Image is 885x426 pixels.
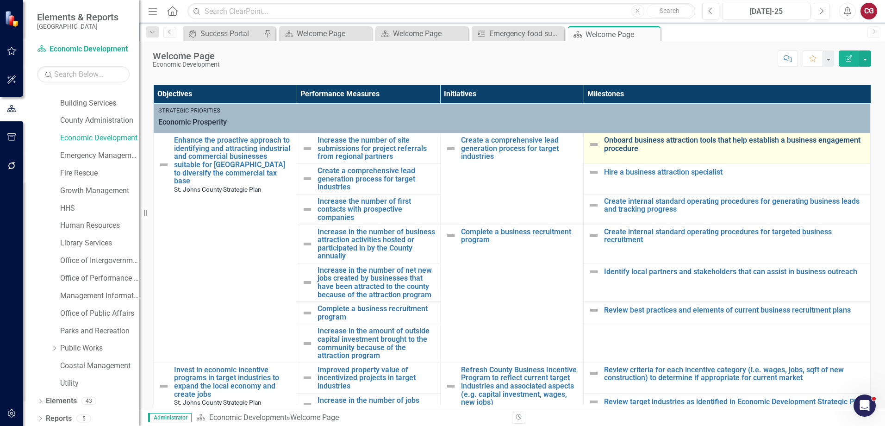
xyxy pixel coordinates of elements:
span: Economic Prosperity [158,117,866,128]
td: Double-Click to Edit Right Click for Context Menu [154,133,297,363]
img: Not Defined [445,230,456,241]
a: Office of Public Affairs [60,308,139,319]
a: Increase the number of first contacts with prospective companies [318,197,436,222]
a: Office of Performance & Transparency [60,273,139,284]
img: Not Defined [588,139,599,150]
td: Double-Click to Edit Right Click for Context Menu [584,194,871,225]
a: Refresh County Business Incentive Program to reflect current target industries and associated asp... [461,366,579,407]
a: Create internal standard operating procedures for targeted business recruitment [604,228,866,244]
div: 5 [76,414,91,422]
a: Growth Management [60,186,139,196]
td: Double-Click to Edit Right Click for Context Menu [297,302,440,324]
a: Increase the number of site submissions for project referrals from regional partners [318,136,436,161]
a: Review best practices and elements of current business recruitment plans [604,306,866,314]
a: Enhance the proactive approach to identifying and attracting industrial and commercial businesses... [174,136,292,185]
div: Welcome Page [393,28,466,39]
td: Double-Click to Edit Right Click for Context Menu [584,263,871,301]
td: Double-Click to Edit Right Click for Context Menu [584,163,871,194]
a: Management Information Systems [60,291,139,301]
a: Complete a business recruitment program [461,228,579,244]
button: [DATE]-25 [722,3,810,19]
a: Fire Rescue [60,168,139,179]
a: Emergency food supply for Pet [474,28,562,39]
a: Complete a business recruitment program [318,305,436,321]
div: Welcome Page [290,413,339,422]
td: Double-Click to Edit Right Click for Context Menu [297,393,440,415]
div: Welcome Page [297,28,369,39]
div: Emergency food supply for Pet [489,28,562,39]
a: Elements [46,396,77,407]
td: Double-Click to Edit Right Click for Context Menu [584,302,871,324]
td: Double-Click to Edit Right Click for Context Menu [584,133,871,164]
a: Welcome Page [281,28,369,39]
img: Not Defined [588,167,599,178]
a: Office of Intergovernmental Affairs [60,256,139,266]
a: Identify local partners and stakeholders that can assist in business outreach [604,268,866,276]
td: Double-Click to Edit Right Click for Context Menu [584,225,871,263]
img: Not Defined [302,338,313,349]
div: Strategic Priorities [158,106,866,115]
div: [DATE]-25 [725,6,807,17]
a: County Administration [60,115,139,126]
span: Administrator [148,413,192,422]
a: HHS [60,203,139,214]
td: Double-Click to Edit Right Click for Context Menu [584,363,871,393]
div: Welcome Page [153,51,220,61]
a: Increase in the number of business attraction activities hosted or participated in by the County ... [318,228,436,260]
span: St. Johns County Strategic Plan [174,399,262,406]
a: Utility [60,378,139,389]
td: Double-Click to Edit Right Click for Context Menu [584,393,871,415]
td: Double-Click to Edit [154,104,871,133]
img: Not Defined [302,372,313,383]
a: Create a comprehensive lead generation process for target industries [461,136,579,161]
a: Increase in the number of jobs added from incentivized projects [318,396,436,413]
a: Improved property value of incentivized projects in target industries [318,366,436,390]
a: Create a comprehensive lead generation process for target industries [318,167,436,191]
div: » [196,413,505,423]
div: Success Portal [200,28,262,39]
img: Not Defined [158,159,169,170]
td: Double-Click to Edit Right Click for Context Menu [440,133,584,225]
img: Not Defined [588,305,599,316]
img: Not Defined [588,200,599,211]
a: Increase in the amount of outside capital investment brought to the community because of the attr... [318,327,436,359]
a: Economic Development [209,413,287,422]
td: Double-Click to Edit Right Click for Context Menu [297,225,440,263]
img: Not Defined [588,230,599,241]
img: ClearPoint Strategy [5,10,21,26]
img: Not Defined [588,396,599,407]
a: Increase in the number of net new jobs created by businesses that have been attracted to the coun... [318,266,436,299]
a: Invest in economic incentive programs in target industries to expand the local economy and create... [174,366,292,398]
a: Coastal Management [60,361,139,371]
a: Success Portal [185,28,262,39]
a: Building Services [60,98,139,109]
span: Elements & Reports [37,12,118,23]
a: Onboard business attraction tools that help establish a business engagement procedure [604,136,866,152]
td: Double-Click to Edit Right Click for Context Menu [297,263,440,301]
img: Not Defined [302,307,313,319]
a: Create internal standard operating procedures for generating business leads and tracking progress [604,197,866,213]
td: Double-Click to Edit Right Click for Context Menu [297,163,440,194]
a: Review target industries as identified in Economic Development Strategic Plan [604,398,866,406]
a: Welcome Page [378,28,466,39]
a: Emergency Management [60,150,139,161]
div: CG [860,3,877,19]
a: Library Services [60,238,139,249]
img: Not Defined [302,277,313,288]
a: Reports [46,413,72,424]
img: Not Defined [588,368,599,379]
small: [GEOGRAPHIC_DATA] [37,23,118,30]
img: Not Defined [588,266,599,277]
a: Parks and Recreation [60,326,139,337]
div: Welcome Page [586,29,658,40]
span: St. Johns County Strategic Plan [174,186,262,193]
div: Economic Development [153,61,220,68]
a: Human Resources [60,220,139,231]
td: Double-Click to Edit Right Click for Context Menu [297,133,440,164]
td: Double-Click to Edit Right Click for Context Menu [297,324,440,363]
span: Search [660,7,679,14]
img: Not Defined [302,143,313,154]
a: Hire a business attraction specialist [604,168,866,176]
input: Search Below... [37,66,130,82]
img: Not Defined [302,173,313,184]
